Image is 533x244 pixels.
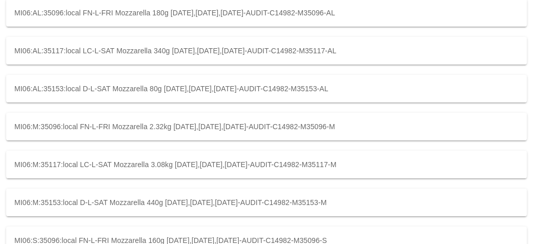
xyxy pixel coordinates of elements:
[6,75,527,103] div: MI06:AL:35153:local D-L-SAT Mozzarella 80g [DATE],[DATE],[DATE]-AUDIT-C14982-M35153-AL
[6,189,527,216] div: MI06:M:35153:local D-L-SAT Mozzarella 440g [DATE],[DATE],[DATE]-AUDIT-C14982-M35153-M
[6,113,527,140] div: MI06:M:35096:local FN-L-FRI Mozzarella 2.32kg [DATE],[DATE],[DATE]-AUDIT-C14982-M35096-M
[6,37,527,65] div: MI06:AL:35117:local LC-L-SAT Mozzarella 340g [DATE],[DATE],[DATE]-AUDIT-C14982-M35117-AL
[6,151,527,178] div: MI06:M:35117:local LC-L-SAT Mozzarella 3.08kg [DATE],[DATE],[DATE]-AUDIT-C14982-M35117-M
